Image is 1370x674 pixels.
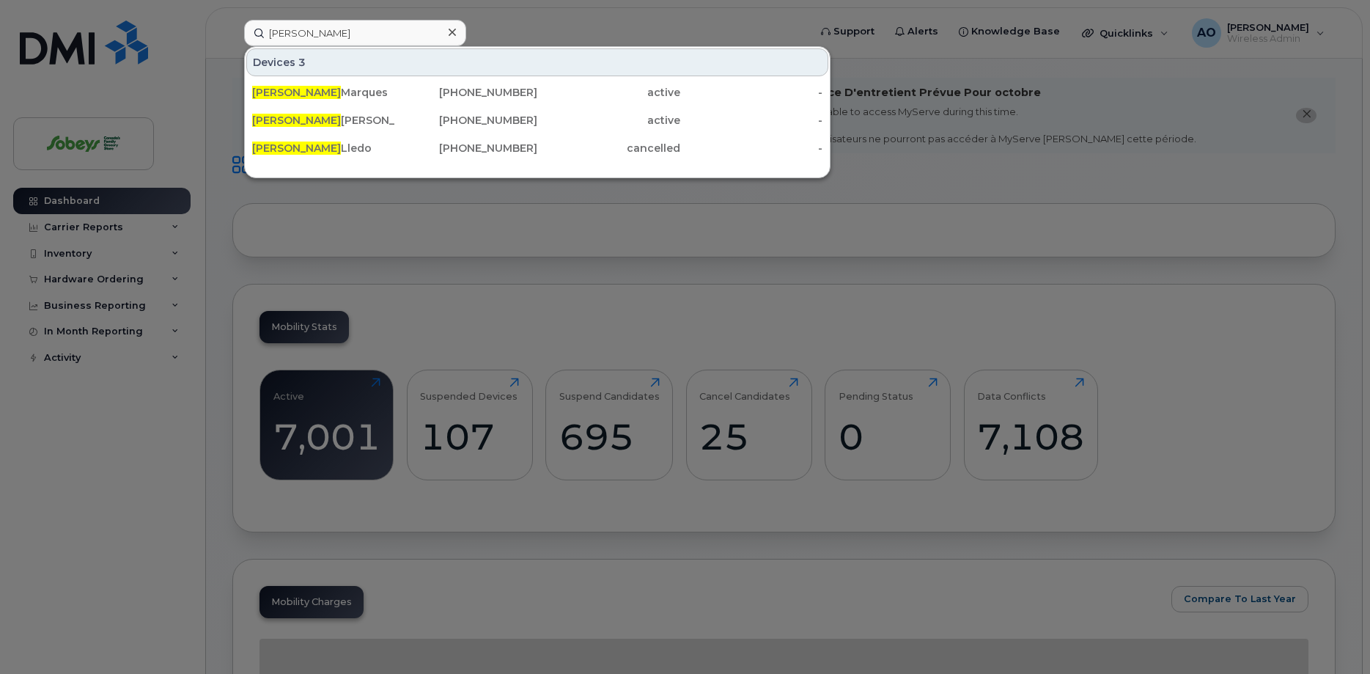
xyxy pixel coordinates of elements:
div: cancelled [537,141,680,155]
div: [PHONE_NUMBER] [395,141,538,155]
span: [PERSON_NAME] [252,142,341,155]
div: [PERSON_NAME] [252,113,395,128]
span: [PERSON_NAME] [252,86,341,99]
div: active [537,113,680,128]
span: [PERSON_NAME] [252,114,341,127]
div: active [537,85,680,100]
div: Lledo [252,141,395,155]
div: [PHONE_NUMBER] [395,113,538,128]
a: [PERSON_NAME]Lledo[PHONE_NUMBER]cancelled- [246,135,828,161]
div: [PHONE_NUMBER] [395,85,538,100]
div: - [680,141,823,155]
span: 3 [298,55,306,70]
div: Marques [252,85,395,100]
div: - [680,113,823,128]
div: Devices [246,48,828,76]
a: [PERSON_NAME]Marques[PHONE_NUMBER]active- [246,79,828,106]
div: - [680,85,823,100]
a: [PERSON_NAME][PERSON_NAME][PHONE_NUMBER]active- [246,107,828,133]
